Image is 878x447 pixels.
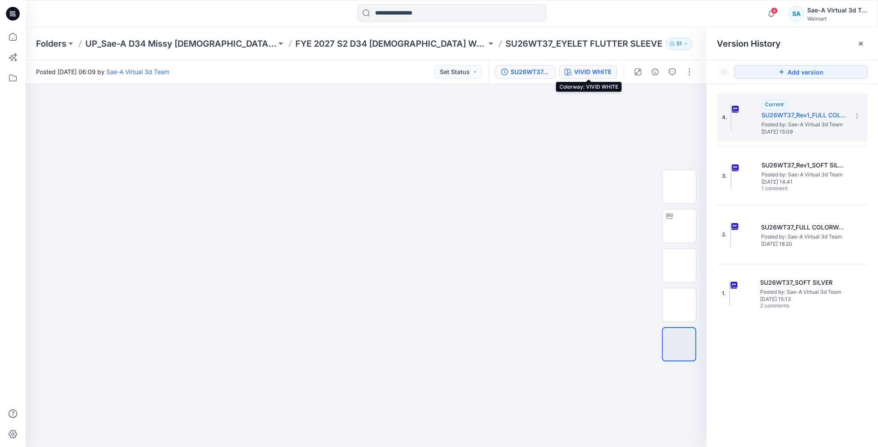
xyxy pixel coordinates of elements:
img: SU26WT37_SOFT SILVER [729,280,730,306]
button: VIVID WHITE [559,65,617,79]
div: SU26WT37_Rev1_FULL COLORWAYS [511,67,550,77]
span: [DATE] 18:20 [761,241,847,247]
img: SU26WT37_Rev1_FULL COLORWAYS [731,104,731,130]
span: 2 comments [760,303,820,310]
span: Posted by: Sae-A Virtual 3d Team [761,232,847,241]
button: Show Hidden Versions [717,65,731,79]
span: Posted by: Sae-A Virtual 3d Team [761,170,847,179]
span: 4 [771,7,778,14]
img: SU26WT37_FULL COLORWAYS [730,222,731,247]
h5: SU26WT37_SOFT SILVER [760,277,846,288]
button: Details [648,65,662,79]
div: Sae-A Virtual 3d Team [807,5,867,15]
span: [DATE] 14:41 [761,179,847,185]
span: 4. [722,113,727,121]
h5: SU26WT37_Rev1_SOFT SILVER [761,160,847,170]
span: Current [765,101,784,107]
h5: SU26WT37_Rev1_FULL COLORWAYS [761,110,847,120]
span: 3. [722,172,727,180]
span: [DATE] 15:13 [760,296,846,302]
span: 2. [722,231,727,238]
span: Version History [717,39,781,49]
span: 1. [722,289,726,297]
div: SA [788,6,804,21]
h5: SU26WT37_FULL COLORWAYS [761,222,847,232]
button: 51 [666,38,692,50]
button: Add version [734,65,868,79]
a: FYE 2027 S2 D34 [DEMOGRAPHIC_DATA] Woven Tops - Sae-A [295,38,487,50]
a: UP_Sae-A D34 Missy [DEMOGRAPHIC_DATA] Top Woven [85,38,277,50]
button: Close [857,40,864,47]
span: [DATE] 15:09 [761,129,847,135]
div: VIVID WHITE [574,67,611,77]
p: SU26WT37_EYELET FLUTTER SLEEVE [505,38,662,50]
span: 1 comment [761,185,821,192]
span: Posted [DATE] 06:09 by [36,67,169,76]
button: SU26WT37_Rev1_FULL COLORWAYS [496,65,556,79]
img: SU26WT37_Rev1_SOFT SILVER [731,163,731,189]
span: Posted by: Sae-A Virtual 3d Team [761,120,847,129]
a: Folders [36,38,66,50]
div: Walmart [807,15,867,22]
a: Sae-A Virtual 3d Team [106,68,169,75]
p: 51 [677,39,682,48]
span: Posted by: Sae-A Virtual 3d Team [760,288,846,296]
